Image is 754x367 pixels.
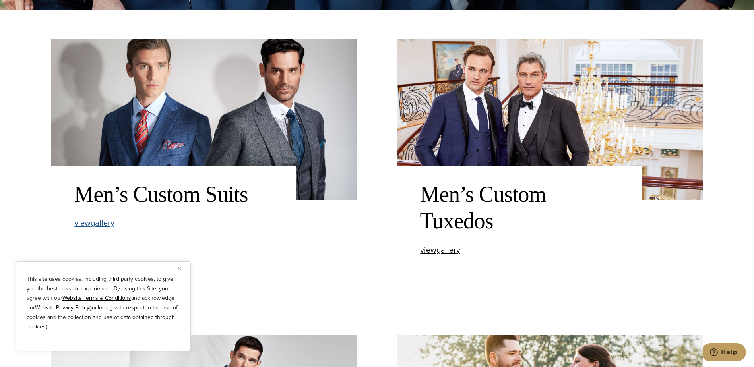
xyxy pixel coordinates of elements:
a: Website Terms & Conditions [62,294,131,302]
a: Website Privacy Policy [35,303,89,312]
img: Close [178,267,181,270]
span: view gallery [420,244,460,256]
span: view gallery [74,217,114,229]
img: Two clients in wedding suits. One wearing a double breasted blue paid suit with orange tie. One w... [51,39,357,200]
h2: Men’s Custom Suits [74,181,273,208]
img: 2 models wearing bespoke wedding tuxedos. One wearing black single breasted peak lapel and one we... [397,39,703,200]
button: Close [178,263,187,273]
a: viewgallery [420,246,460,254]
a: viewgallery [74,219,114,227]
p: This site uses cookies, including third party cookies, to give you the best possible experience. ... [27,274,180,332]
iframe: Opens a widget where you can chat to one of our agents [703,343,746,363]
h2: Men’s Custom Tuxedos [420,181,619,234]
